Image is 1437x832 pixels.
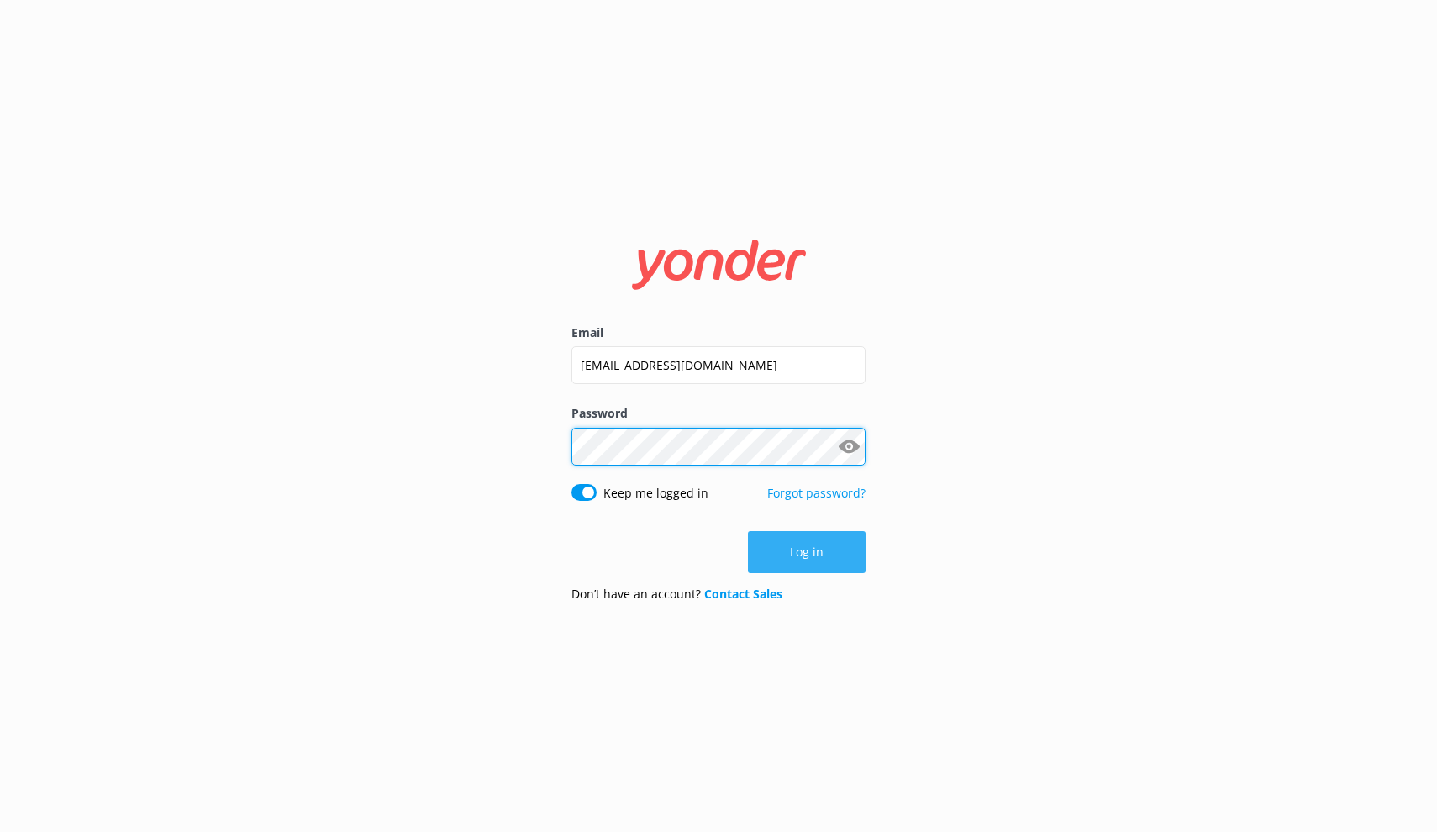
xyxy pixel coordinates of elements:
[748,531,866,573] button: Log in
[704,586,782,602] a: Contact Sales
[571,324,866,342] label: Email
[571,585,782,603] p: Don’t have an account?
[767,485,866,501] a: Forgot password?
[571,404,866,423] label: Password
[832,429,866,463] button: Show password
[603,484,708,503] label: Keep me logged in
[571,346,866,384] input: user@emailaddress.com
